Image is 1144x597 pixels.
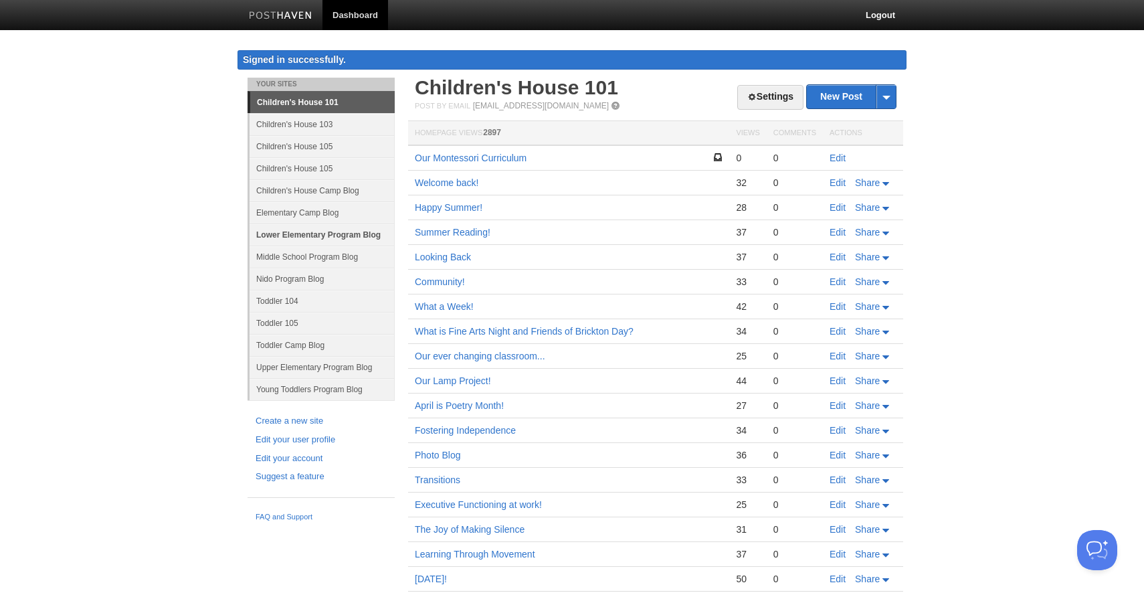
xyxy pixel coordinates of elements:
a: Edit [830,202,846,213]
div: 37 [736,251,759,263]
a: Edit [830,227,846,238]
a: What a Week! [415,301,474,312]
a: Edit [830,153,846,163]
div: 33 [736,474,759,486]
span: Share [855,177,880,188]
a: Edit [830,524,846,535]
div: 34 [736,424,759,436]
span: 2897 [483,128,501,137]
div: 33 [736,276,759,288]
a: Children's House 101 [415,76,618,98]
span: Share [855,475,880,485]
div: 31 [736,523,759,535]
a: Looking Back [415,252,471,262]
div: 0 [773,424,816,436]
span: Share [855,574,880,584]
span: Share [855,276,880,287]
div: 0 [773,226,816,238]
div: 25 [736,499,759,511]
a: Community! [415,276,465,287]
a: Edit [830,375,846,386]
a: Learning Through Movement [415,549,535,560]
a: Children's House 105 [250,157,395,179]
a: Edit [830,252,846,262]
span: Share [855,375,880,386]
div: 42 [736,301,759,313]
div: 28 [736,201,759,214]
a: Children's House 105 [250,135,395,157]
span: Share [855,326,880,337]
a: Nido Program Blog [250,268,395,290]
a: Elementary Camp Blog [250,201,395,224]
div: 27 [736,400,759,412]
a: April is Poetry Month! [415,400,504,411]
a: Toddler 105 [250,312,395,334]
a: Edit [830,425,846,436]
div: Signed in successfully. [237,50,907,70]
a: Transitions [415,475,460,485]
div: 0 [773,201,816,214]
a: The Joy of Making Silence [415,524,525,535]
span: Share [855,351,880,361]
span: Share [855,499,880,510]
a: Edit your user profile [256,433,387,447]
div: 0 [736,152,759,164]
div: 0 [773,350,816,362]
div: 0 [773,301,816,313]
a: Edit [830,549,846,560]
div: 0 [773,499,816,511]
a: Toddler Camp Blog [250,334,395,356]
a: Executive Functioning at work! [415,499,542,510]
a: [EMAIL_ADDRESS][DOMAIN_NAME] [473,101,609,110]
span: Share [855,549,880,560]
div: 34 [736,325,759,337]
span: Share [855,524,880,535]
a: Edit [830,326,846,337]
iframe: Help Scout Beacon - Open [1077,530,1117,570]
a: Edit [830,450,846,460]
span: Post by Email [415,102,470,110]
div: 44 [736,375,759,387]
div: 0 [773,573,816,585]
a: Welcome back! [415,177,478,188]
div: 36 [736,449,759,461]
th: Views [729,121,766,146]
a: Settings [737,85,803,110]
a: Edit [830,499,846,510]
div: 32 [736,177,759,189]
a: What is Fine Arts Night and Friends of Brickton Day? [415,326,634,337]
div: 0 [773,276,816,288]
a: Edit your account [256,452,387,466]
a: Our ever changing classroom... [415,351,545,361]
th: Actions [823,121,903,146]
a: Upper Elementary Program Blog [250,356,395,378]
div: 25 [736,350,759,362]
th: Comments [767,121,823,146]
span: Share [855,301,880,312]
a: Young Toddlers Program Blog [250,378,395,400]
a: Edit [830,276,846,287]
a: Children's House 101 [250,92,395,113]
a: Create a new site [256,414,387,428]
a: Edit [830,301,846,312]
a: Edit [830,574,846,584]
a: Suggest a feature [256,470,387,484]
a: Children's House Camp Blog [250,179,395,201]
a: New Post [807,85,896,108]
div: 0 [773,325,816,337]
img: Posthaven-bar [249,11,312,21]
div: 0 [773,152,816,164]
div: 37 [736,226,759,238]
a: [DATE]! [415,574,447,584]
div: 0 [773,375,816,387]
a: Fostering Independence [415,425,516,436]
div: 0 [773,449,816,461]
span: Share [855,252,880,262]
a: Children's House 103 [250,113,395,135]
a: Edit [830,351,846,361]
a: Lower Elementary Program Blog [250,224,395,246]
div: 0 [773,251,816,263]
span: Share [855,202,880,213]
a: Edit [830,400,846,411]
div: 0 [773,523,816,535]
